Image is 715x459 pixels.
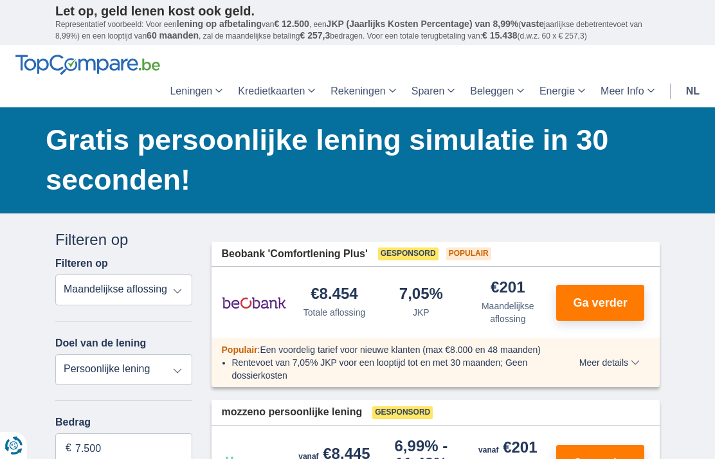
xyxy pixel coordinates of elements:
span: € 12.500 [274,19,309,29]
span: Gesponsord [372,406,433,419]
h1: Gratis persoonlijke lening simulatie in 30 seconden! [46,120,660,200]
span: Een voordelig tarief voor nieuwe klanten (max €8.000 en 48 maanden) [260,345,541,355]
span: 60 maanden [147,30,199,40]
div: €201 [491,280,525,297]
label: Doel van de lening [55,337,146,349]
a: Rekeningen [323,75,403,107]
a: nl [678,75,707,107]
div: : [212,343,562,356]
a: Beleggen [462,75,532,107]
span: Meer details [579,358,640,367]
span: Beobank 'Comfortlening Plus' [222,247,368,262]
div: €201 [478,440,537,458]
div: 7,05% [399,286,443,303]
img: product.pl.alt Beobank [222,287,286,319]
p: Representatief voorbeeld: Voor een van , een ( jaarlijkse debetrentevoet van 8,99%) en een loopti... [55,19,660,42]
span: Populair [446,248,491,260]
span: € [66,441,71,456]
div: Filteren op [55,229,192,251]
span: vaste [521,19,544,29]
div: Totale aflossing [303,306,366,319]
span: JKP (Jaarlijks Kosten Percentage) van 8,99% [327,19,519,29]
li: Rentevoet van 7,05% JKP voor een looptijd tot en met 30 maanden; Geen dossierkosten [232,356,552,382]
button: Meer details [570,357,649,368]
span: lening op afbetaling [177,19,262,29]
span: € 15.438 [482,30,518,40]
span: mozzeno persoonlijke lening [222,405,363,420]
a: Kredietkaarten [230,75,323,107]
p: Let op, geld lenen kost ook geld. [55,3,660,19]
a: Sparen [404,75,463,107]
span: Populair [222,345,258,355]
a: Leningen [162,75,230,107]
span: Gesponsord [378,248,439,260]
img: TopCompare [15,55,160,75]
a: Meer Info [593,75,662,107]
label: Bedrag [55,417,192,428]
div: €8.454 [311,286,357,303]
span: € 257,3 [300,30,330,40]
a: Energie [532,75,593,107]
span: Ga verder [574,297,628,309]
button: Ga verder [556,285,644,321]
div: JKP [413,306,430,319]
label: Filteren op [55,258,108,269]
div: Maandelijkse aflossing [469,300,546,325]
